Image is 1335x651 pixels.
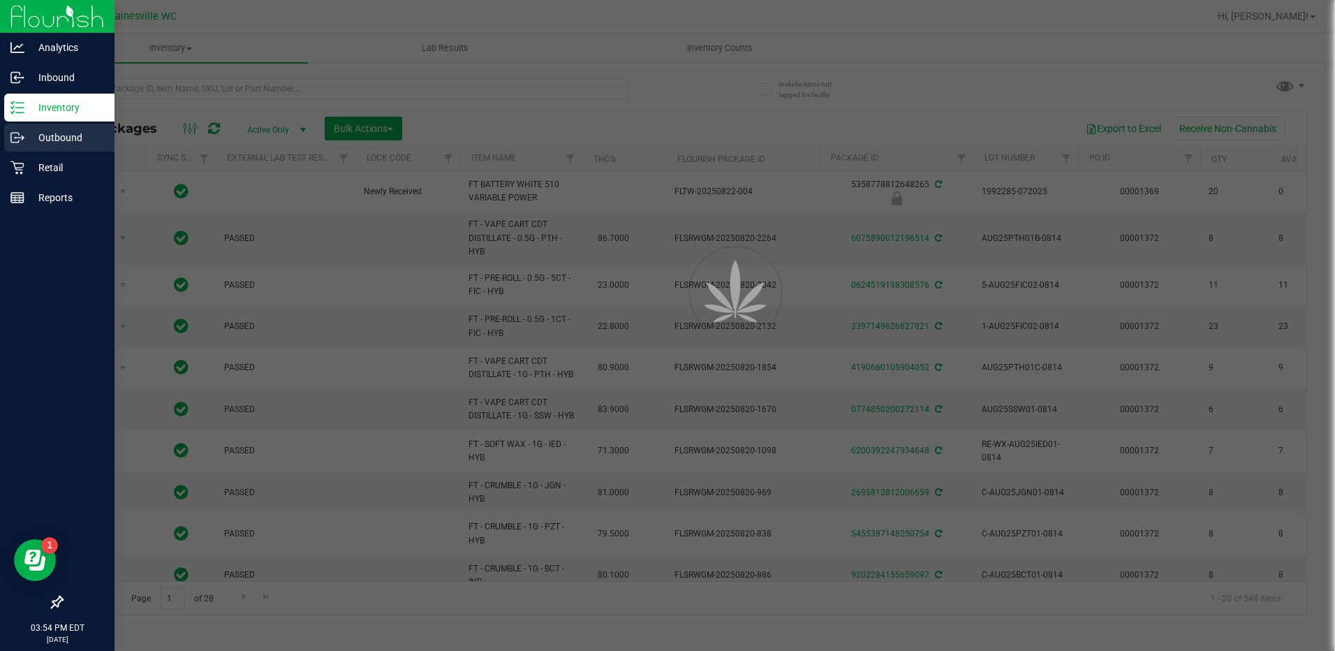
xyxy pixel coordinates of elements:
[24,99,108,116] p: Inventory
[24,69,108,86] p: Inbound
[6,634,108,645] p: [DATE]
[24,129,108,146] p: Outbound
[10,161,24,175] inline-svg: Retail
[6,622,108,634] p: 03:54 PM EDT
[10,71,24,85] inline-svg: Inbound
[41,537,58,554] iframe: Resource center unread badge
[10,131,24,145] inline-svg: Outbound
[24,159,108,176] p: Retail
[10,101,24,115] inline-svg: Inventory
[24,39,108,56] p: Analytics
[14,539,56,581] iframe: Resource center
[10,41,24,54] inline-svg: Analytics
[10,191,24,205] inline-svg: Reports
[24,189,108,206] p: Reports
